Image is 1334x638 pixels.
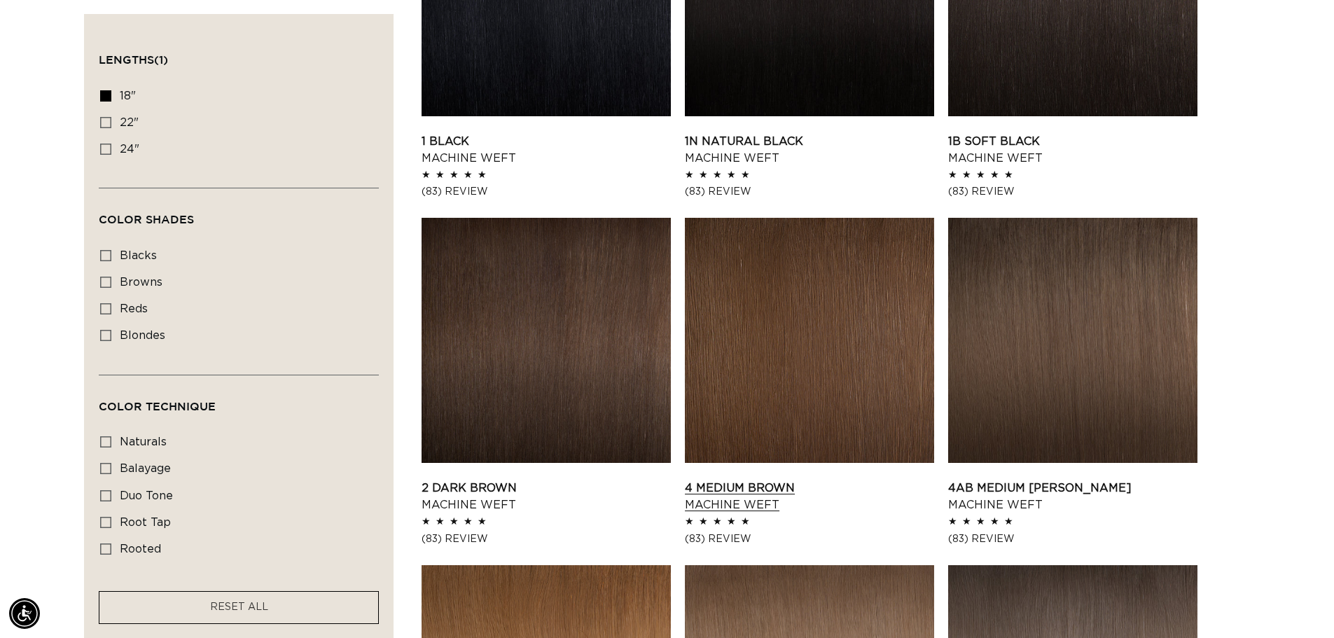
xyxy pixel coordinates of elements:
span: duo tone [120,490,173,501]
a: 1N Natural Black Machine Weft [685,133,934,167]
div: Accessibility Menu [9,598,40,629]
span: 24" [120,144,139,155]
span: balayage [120,463,171,474]
span: (1) [154,53,168,66]
span: blondes [120,330,165,341]
span: naturals [120,436,167,448]
span: browns [120,277,162,288]
a: 4AB Medium [PERSON_NAME] Machine Weft [948,480,1197,513]
summary: Lengths (1 selected) [99,29,379,79]
summary: Color Shades (0 selected) [99,188,379,239]
a: RESET ALL [210,599,268,616]
span: rooted [120,543,161,555]
a: 1 Black Machine Weft [422,133,671,167]
span: 22" [120,117,139,128]
span: reds [120,303,148,314]
span: 18" [120,90,136,102]
span: Color Technique [99,400,216,412]
span: Lengths [99,53,168,66]
a: 1B Soft Black Machine Weft [948,133,1197,167]
span: Color Shades [99,213,194,226]
a: 2 Dark Brown Machine Weft [422,480,671,513]
span: blacks [120,250,157,261]
summary: Color Technique (0 selected) [99,375,379,426]
span: root tap [120,517,171,528]
span: RESET ALL [210,602,268,612]
a: 4 Medium Brown Machine Weft [685,480,934,513]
